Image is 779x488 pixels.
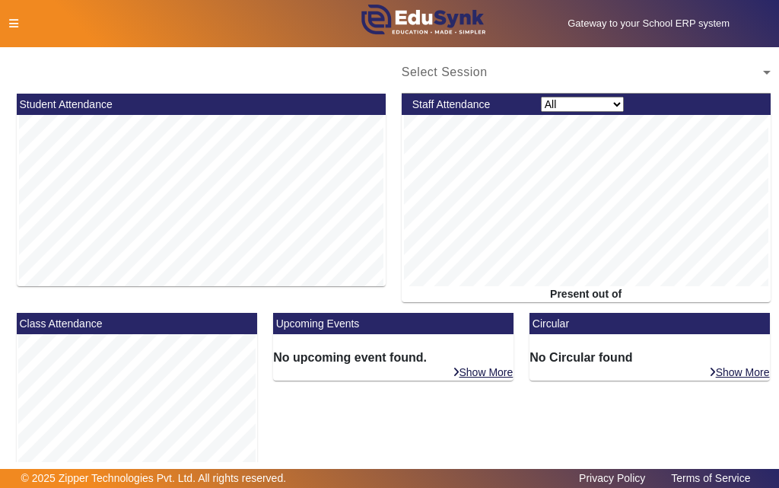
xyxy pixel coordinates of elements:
mat-card-header: Upcoming Events [273,313,514,334]
mat-card-header: Class Attendance [17,313,257,334]
span: Select Session [402,65,488,78]
div: Present out of [402,286,771,302]
a: Terms of Service [663,468,758,488]
h6: No Circular found [529,350,770,365]
a: Show More [708,365,771,379]
a: Privacy Policy [571,468,653,488]
mat-card-header: Circular [529,313,770,334]
mat-card-header: Student Attendance [17,94,386,115]
div: Staff Attendance [404,97,533,113]
h5: Gateway to your School ERP system [527,18,771,30]
a: Show More [452,365,514,379]
h6: No upcoming event found. [273,350,514,365]
p: © 2025 Zipper Technologies Pvt. Ltd. All rights reserved. [21,470,287,486]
